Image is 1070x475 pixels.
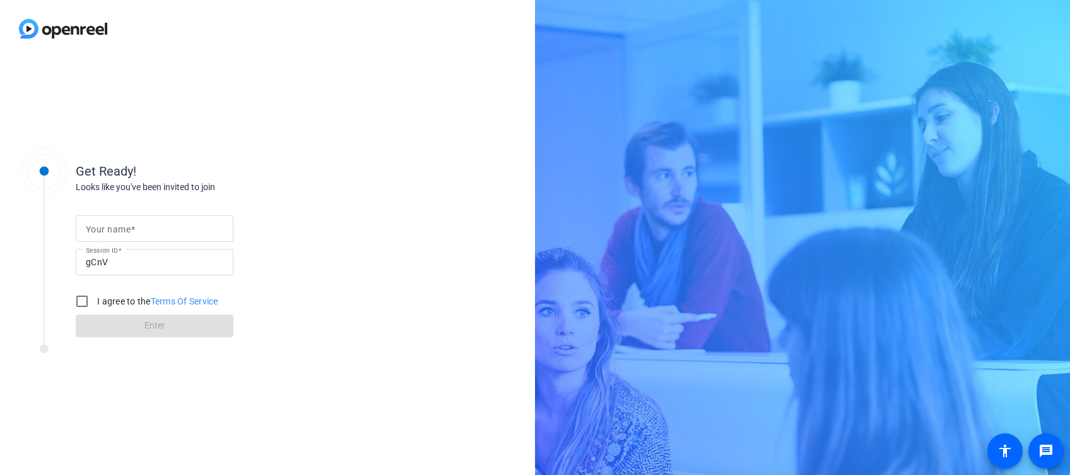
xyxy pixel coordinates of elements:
div: Looks like you've been invited to join [76,181,328,194]
label: I agree to the [95,295,218,308]
mat-label: Session ID [86,246,118,254]
a: Terms Of Service [151,296,218,306]
mat-label: Your name [86,224,131,234]
div: Get Ready! [76,162,328,181]
mat-icon: accessibility [997,443,1013,459]
mat-icon: message [1038,443,1054,459]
